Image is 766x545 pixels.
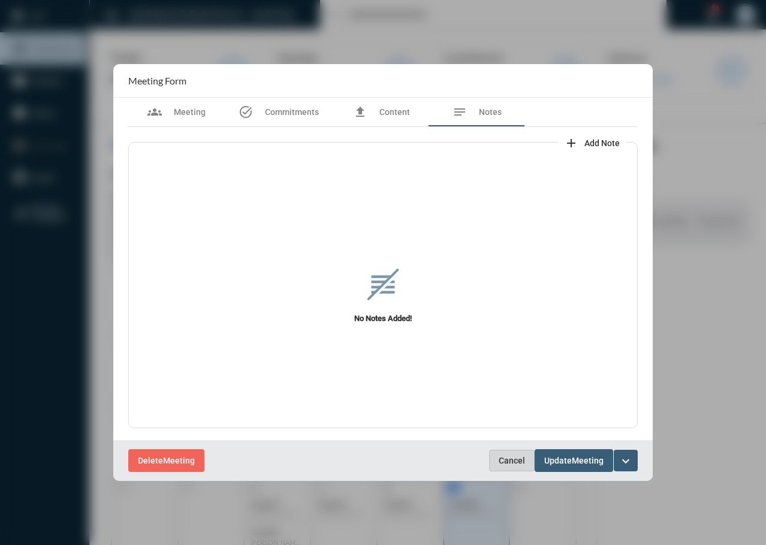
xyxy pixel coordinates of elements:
span: Commitments [265,107,319,117]
span: Meeting [572,456,604,466]
h2: Meeting Form [128,75,186,86]
button: UpdateMeeting [535,449,613,471]
mat-icon: task_alt [239,105,253,119]
mat-icon: groups [147,105,162,119]
mat-icon: file_upload [353,105,367,119]
button: DeleteMeeting [128,449,204,471]
mat-icon: expand_more [619,454,633,468]
span: Update [544,456,572,466]
h5: No Notes Added! [128,314,638,323]
span: Notes [479,107,502,117]
button: Cancel [489,450,535,471]
span: Cancel [499,456,525,465]
mat-icon: reorder [367,269,399,300]
span: Content [379,107,410,117]
span: Add Note [584,138,620,148]
span: Meeting [163,456,195,466]
span: Delete [138,456,163,466]
mat-icon: notes [453,105,467,119]
button: add note [558,130,626,154]
span: Meeting [174,107,206,117]
mat-icon: add [564,136,578,150]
